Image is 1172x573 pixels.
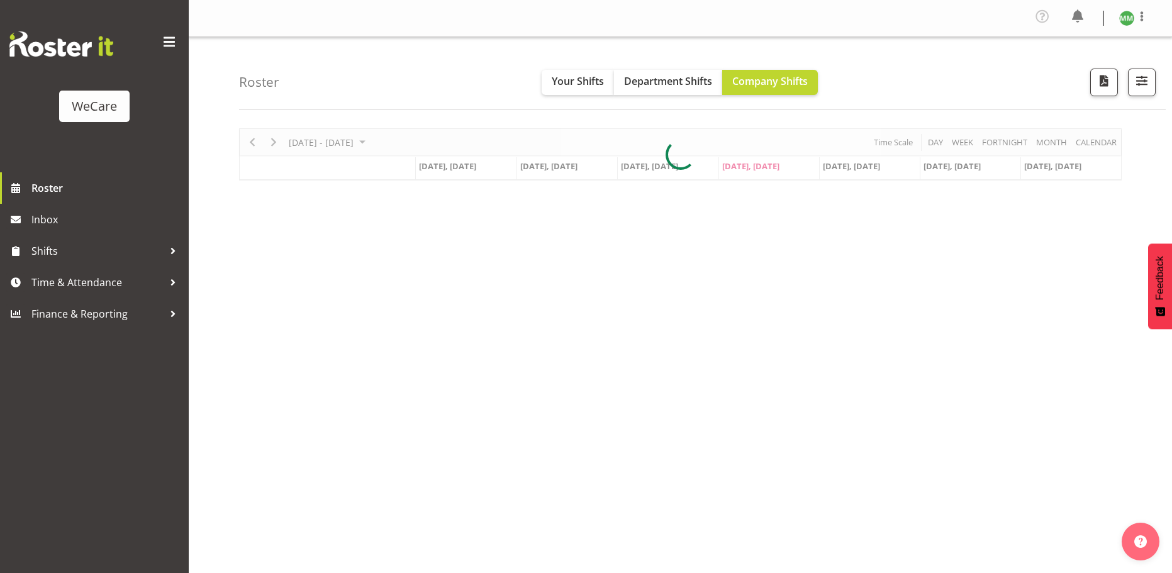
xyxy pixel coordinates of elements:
[1154,256,1166,300] span: Feedback
[9,31,113,57] img: Rosterit website logo
[31,179,182,197] span: Roster
[614,70,722,95] button: Department Shifts
[31,242,164,260] span: Shifts
[1090,69,1118,96] button: Download a PDF of the roster according to the set date range.
[1119,11,1134,26] img: matthew-mckenzie11472.jpg
[542,70,614,95] button: Your Shifts
[732,74,808,88] span: Company Shifts
[31,273,164,292] span: Time & Attendance
[31,210,182,229] span: Inbox
[1148,243,1172,329] button: Feedback - Show survey
[624,74,712,88] span: Department Shifts
[722,70,818,95] button: Company Shifts
[1128,69,1156,96] button: Filter Shifts
[239,75,279,89] h4: Roster
[1134,535,1147,548] img: help-xxl-2.png
[552,74,604,88] span: Your Shifts
[72,97,117,116] div: WeCare
[31,304,164,323] span: Finance & Reporting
